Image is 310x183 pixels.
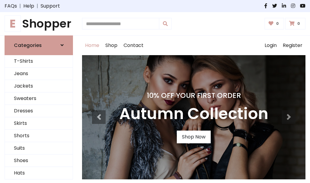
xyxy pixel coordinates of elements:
[5,105,73,117] a: Dresses
[5,167,73,179] a: Hats
[102,36,120,55] a: Shop
[14,42,42,48] h6: Categories
[5,2,17,10] a: FAQs
[5,142,73,155] a: Suits
[296,21,302,26] span: 0
[5,68,73,80] a: Jeans
[5,80,73,92] a: Jackets
[5,55,73,68] a: T-Shirts
[5,117,73,130] a: Skirts
[41,2,60,10] a: Support
[5,15,21,32] span: E
[5,17,73,31] h1: Shopper
[275,21,280,26] span: 0
[120,36,147,55] a: Contact
[17,2,23,10] span: |
[5,92,73,105] a: Sweaters
[34,2,41,10] span: |
[119,105,268,123] h3: Autumn Collection
[82,36,102,55] a: Home
[5,35,73,55] a: Categories
[285,18,305,29] a: 0
[23,2,34,10] a: Help
[5,17,73,31] a: EShopper
[262,36,280,55] a: Login
[265,18,284,29] a: 0
[177,131,211,143] a: Shop Now
[5,130,73,142] a: Shorts
[280,36,305,55] a: Register
[5,155,73,167] a: Shoes
[119,91,268,100] h4: 10% Off Your First Order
